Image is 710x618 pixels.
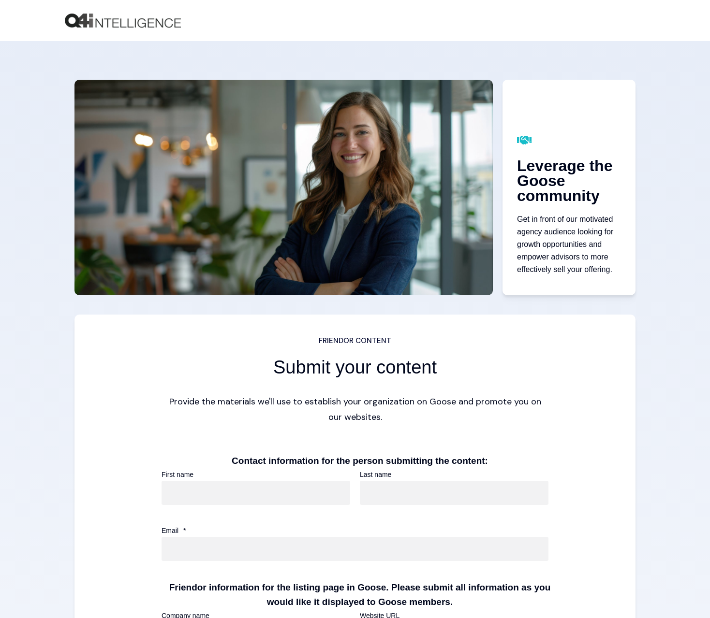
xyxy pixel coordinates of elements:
[65,14,181,28] img: Q4intelligence, LLC logo
[517,213,621,276] p: mpower advisors to more effectively sell your offering.
[517,158,621,203] div: Leverage the Goose community
[162,394,548,425] span: Provide the materials we'll use to establish your organization on Goose and promote you on our we...
[162,527,178,534] span: Email
[162,471,193,478] span: First name
[360,471,391,478] span: Last name
[517,215,613,261] span: Get in front of our motivated agency audience looking for growth opportunities and e
[65,14,181,28] a: Back to Home
[162,580,558,609] h5: Friendor information for the listing page in Goose. Please submit all information as you would li...
[162,355,548,379] h2: Submit your content
[319,334,391,348] span: FRIENDOR CONTENT
[162,454,558,468] h5: Contact information for the person submitting the content:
